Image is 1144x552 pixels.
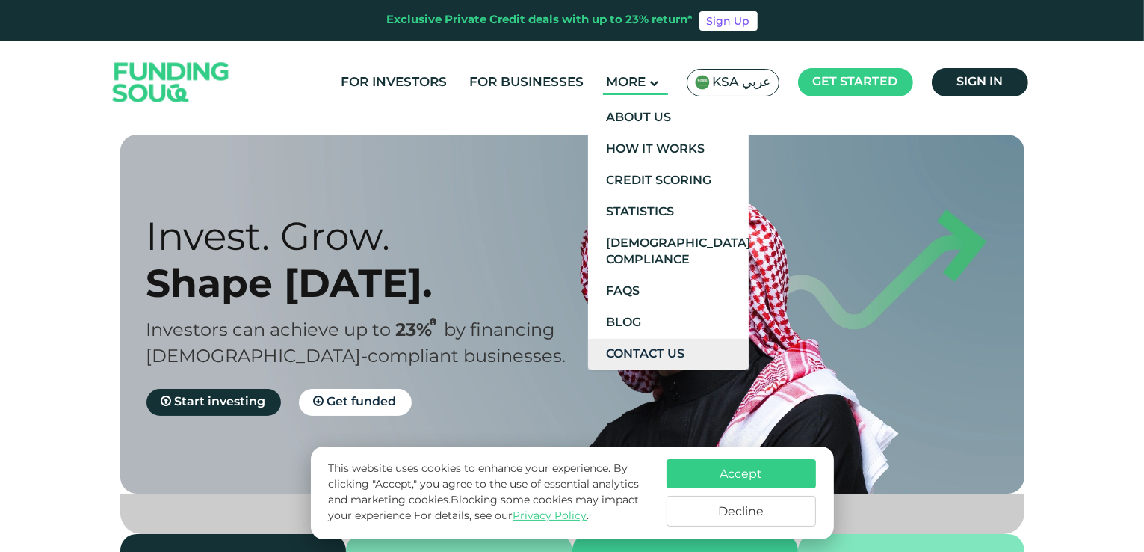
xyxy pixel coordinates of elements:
[146,389,281,416] a: Start investing
[513,511,587,521] a: Privacy Policy
[813,76,898,88] span: Get started
[713,74,771,91] span: KSA عربي
[667,496,816,527] button: Decline
[932,68,1028,96] a: Sign in
[667,459,816,488] button: Accept
[338,70,451,95] a: For Investors
[588,134,749,165] a: How It Works
[396,322,445,340] span: 23%
[299,389,412,416] a: Get funded
[387,12,693,29] div: Exclusive Private Credit deals with up to 23% return*
[327,396,397,408] span: Get funded
[414,511,589,521] span: For details, see our .
[699,11,758,31] a: Sign Up
[588,228,749,276] a: [DEMOGRAPHIC_DATA] Compliance
[430,318,437,326] i: 23% IRR (expected) ~ 15% Net yield (expected)
[328,461,651,524] p: This website uses cookies to enhance your experience. By clicking "Accept," you agree to the use ...
[175,396,266,408] span: Start investing
[695,75,710,90] img: SA Flag
[588,339,749,370] a: Contact Us
[328,495,639,521] span: Blocking some cookies may impact your experience
[588,307,749,339] a: Blog
[98,45,244,120] img: Logo
[146,322,392,340] span: Investors can achieve up to
[588,197,749,228] a: Statistics
[466,70,588,95] a: For Businesses
[588,102,749,134] a: About Us
[588,165,749,197] a: Credit Scoring
[146,260,599,307] div: Shape [DATE].
[956,76,1003,88] span: Sign in
[146,212,599,260] div: Invest. Grow.
[607,76,646,89] span: More
[588,276,749,307] a: FAQs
